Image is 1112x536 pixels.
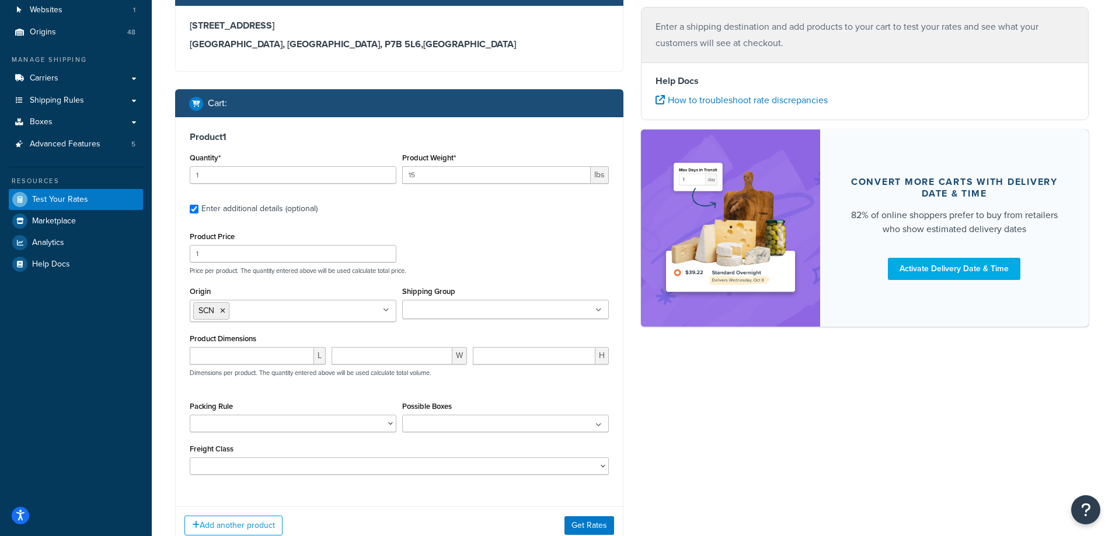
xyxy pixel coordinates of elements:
li: Advanced Features [9,134,143,155]
button: Get Rates [564,516,614,535]
label: Quantity* [190,153,221,162]
span: Analytics [32,238,64,248]
a: Marketplace [9,211,143,232]
span: Help Docs [32,260,70,269]
a: Advanced Features5 [9,134,143,155]
a: Analytics [9,232,143,253]
span: Advanced Features [30,139,100,149]
span: Shipping Rules [30,96,84,106]
a: Origins48 [9,22,143,43]
span: Carriers [30,73,58,83]
a: Shipping Rules [9,90,143,111]
input: Enter additional details (optional) [190,205,198,213]
div: Manage Shipping [9,55,143,65]
label: Packing Rule [190,402,233,411]
button: Add another product [184,516,283,535]
p: Price per product. The quantity entered above will be used calculate total price. [187,267,612,275]
span: Origins [30,27,56,37]
label: Product Weight* [402,153,456,162]
span: 48 [127,27,135,37]
h4: Help Docs [656,74,1075,88]
h2: Cart : [208,98,227,108]
span: Boxes [30,117,53,127]
h3: Product 1 [190,131,609,143]
p: Dimensions per product. The quantity entered above will be used calculate total volume. [187,369,431,377]
label: Shipping Group [402,287,455,296]
a: Boxes [9,111,143,133]
button: Open Resource Center [1071,495,1100,524]
div: 82% of online shoppers prefer to buy from retailers who show estimated delivery dates [848,208,1061,236]
span: L [314,347,326,365]
div: Enter additional details (optional) [201,201,318,217]
label: Freight Class [190,444,233,453]
input: 0 [190,166,396,184]
span: H [595,347,609,365]
span: Test Your Rates [32,195,88,205]
span: Marketplace [32,216,76,226]
a: Activate Delivery Date & Time [888,258,1020,280]
span: lbs [591,166,609,184]
li: Origins [9,22,143,43]
span: SCN [198,304,214,317]
h3: [GEOGRAPHIC_DATA], [GEOGRAPHIC_DATA], P7B 5L6 , [GEOGRAPHIC_DATA] [190,38,609,50]
label: Product Dimensions [190,334,256,343]
a: Carriers [9,68,143,89]
a: How to troubleshoot rate discrepancies [656,93,828,107]
span: 1 [133,5,135,15]
label: Product Price [190,232,235,241]
span: Websites [30,5,62,15]
img: feature-image-ddt-36eae7f7280da8017bfb280eaccd9c446f90b1fe08728e4019434db127062ab4.png [658,147,803,309]
label: Possible Boxes [402,402,452,411]
a: Test Your Rates [9,189,143,210]
input: 0.00 [402,166,591,184]
h3: [STREET_ADDRESS] [190,20,609,31]
a: Help Docs [9,254,143,275]
div: Convert more carts with delivery date & time [848,176,1061,199]
div: Resources [9,176,143,186]
span: 5 [131,139,135,149]
span: W [452,347,467,365]
label: Origin [190,287,211,296]
p: Enter a shipping destination and add products to your cart to test your rates and see what your c... [656,19,1075,51]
